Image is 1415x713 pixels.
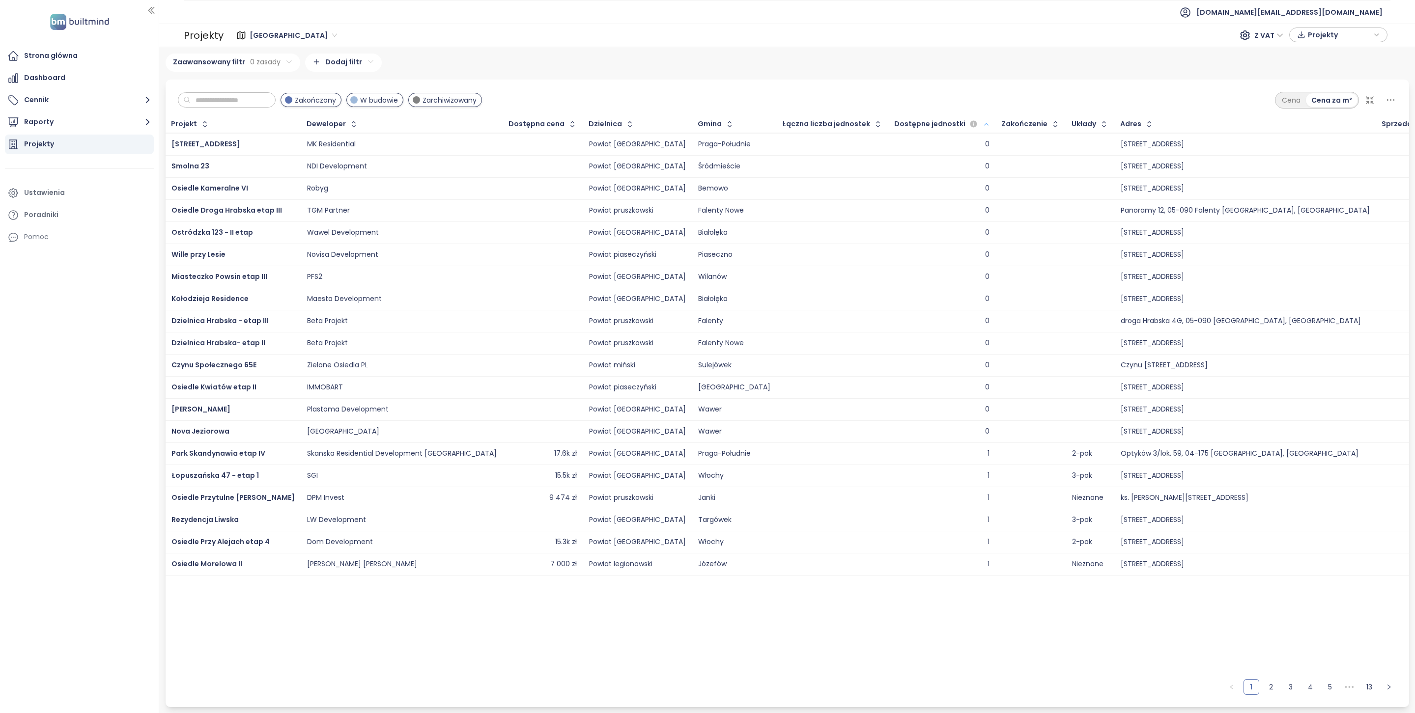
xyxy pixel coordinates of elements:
[988,560,990,569] div: 1
[5,46,154,66] a: Strona główna
[589,516,686,524] div: Powiat [GEOGRAPHIC_DATA]
[171,360,256,370] a: Czynu Społecznego 65E
[698,339,744,348] div: Falenty Nowe
[171,272,267,281] a: Miasteczko Powsin etap III
[1120,121,1141,127] div: Adres
[307,339,348,348] div: Beta Projekt
[985,184,990,193] div: 0
[171,515,239,524] a: Rezydencja Liwska
[698,162,740,171] div: Śródmieście
[307,295,382,303] div: Maesta Development
[985,273,990,281] div: 0
[589,184,686,193] div: Powiat [GEOGRAPHIC_DATA]
[1121,361,1208,370] div: Czynu [STREET_ADDRESS]
[1308,27,1371,42] span: Projekty
[1121,494,1248,502] div: ks. [PERSON_NAME][STREET_ADDRESS]
[305,54,382,72] div: Dodaj filtr
[988,494,990,502] div: 1
[698,121,722,127] div: Gmina
[509,121,565,127] div: Dostępna cena
[1121,228,1184,237] div: [STREET_ADDRESS]
[307,121,346,127] div: Deweloper
[550,560,577,569] div: 7 000 zł
[24,209,58,221] div: Poradniki
[589,471,686,480] div: Powiat [GEOGRAPHIC_DATA]
[698,449,751,458] div: Praga-Południe
[894,121,965,127] span: Dostępne jednostki
[782,121,870,127] div: Łączna liczba jednostek
[171,338,265,348] a: Dzielnica Hrabska- etap II
[307,273,322,281] div: PFS2
[1244,680,1259,694] a: 1
[171,205,282,215] a: Osiedle Droga Hrabska etap III
[171,139,240,149] a: [STREET_ADDRESS]
[1283,679,1299,695] li: 3
[307,427,379,436] div: [GEOGRAPHIC_DATA]
[1121,427,1184,436] div: [STREET_ADDRESS]
[589,405,686,414] div: Powiat [GEOGRAPHIC_DATA]
[307,184,328,193] div: Robyg
[24,231,49,243] div: Pomoc
[589,228,686,237] div: Powiat [GEOGRAPHIC_DATA]
[589,206,653,215] div: Powiat pruszkowski
[1001,121,1047,127] div: Zakończenie
[985,405,990,414] div: 0
[1229,684,1235,690] span: left
[1072,121,1096,127] div: Układy
[307,449,497,458] div: Skanska Residential Development [GEOGRAPHIC_DATA]
[1121,273,1184,281] div: [STREET_ADDRESS]
[5,90,154,110] button: Cennik
[1254,28,1283,43] span: Z VAT
[988,471,990,480] div: 1
[985,228,990,237] div: 0
[698,250,733,259] div: Piaseczno
[1381,679,1397,695] li: Następna strona
[1121,339,1184,348] div: [STREET_ADDRESS]
[698,538,724,547] div: Włochy
[985,361,990,370] div: 0
[307,471,318,480] div: SGI
[1276,93,1306,107] div: Cena
[698,383,770,392] div: [GEOGRAPHIC_DATA]
[1072,471,1092,480] div: 3-pok
[5,112,154,132] button: Raporty
[1121,383,1184,392] div: [STREET_ADDRESS]
[1196,0,1383,24] span: [DOMAIN_NAME][EMAIL_ADDRESS][DOMAIN_NAME]
[307,140,356,149] div: MK Residential
[698,471,724,480] div: Włochy
[698,140,751,149] div: Praga-Południe
[171,559,242,569] a: Osiedle Morelowa II
[698,295,728,303] div: Białołęka
[1224,679,1240,695] li: Poprzednia strona
[171,470,259,480] a: Łopuszańska 47 - etap 1
[1072,449,1092,458] div: 2-pok
[698,184,728,193] div: Bemowo
[5,183,154,203] a: Ustawienia
[5,135,154,154] a: Projekty
[171,404,230,414] span: [PERSON_NAME]
[1362,680,1377,694] a: 13
[171,161,209,171] a: Smolna 23
[307,560,417,569] div: [PERSON_NAME] [PERSON_NAME]
[1361,679,1377,695] li: 13
[250,28,337,43] span: Warszawa
[1121,538,1184,547] div: [STREET_ADDRESS]
[1244,679,1259,695] li: 1
[171,382,256,392] a: Osiedle Kwiatów etap II
[1072,494,1104,502] div: Nieznane
[1283,680,1298,694] a: 3
[555,538,577,547] div: 15.3k zł
[698,516,732,524] div: Targówek
[698,206,744,215] div: Falenty Nowe
[698,427,722,436] div: Wawer
[554,449,577,458] div: 17.6k zł
[1224,679,1240,695] button: left
[171,249,226,259] a: Wille przy Lesie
